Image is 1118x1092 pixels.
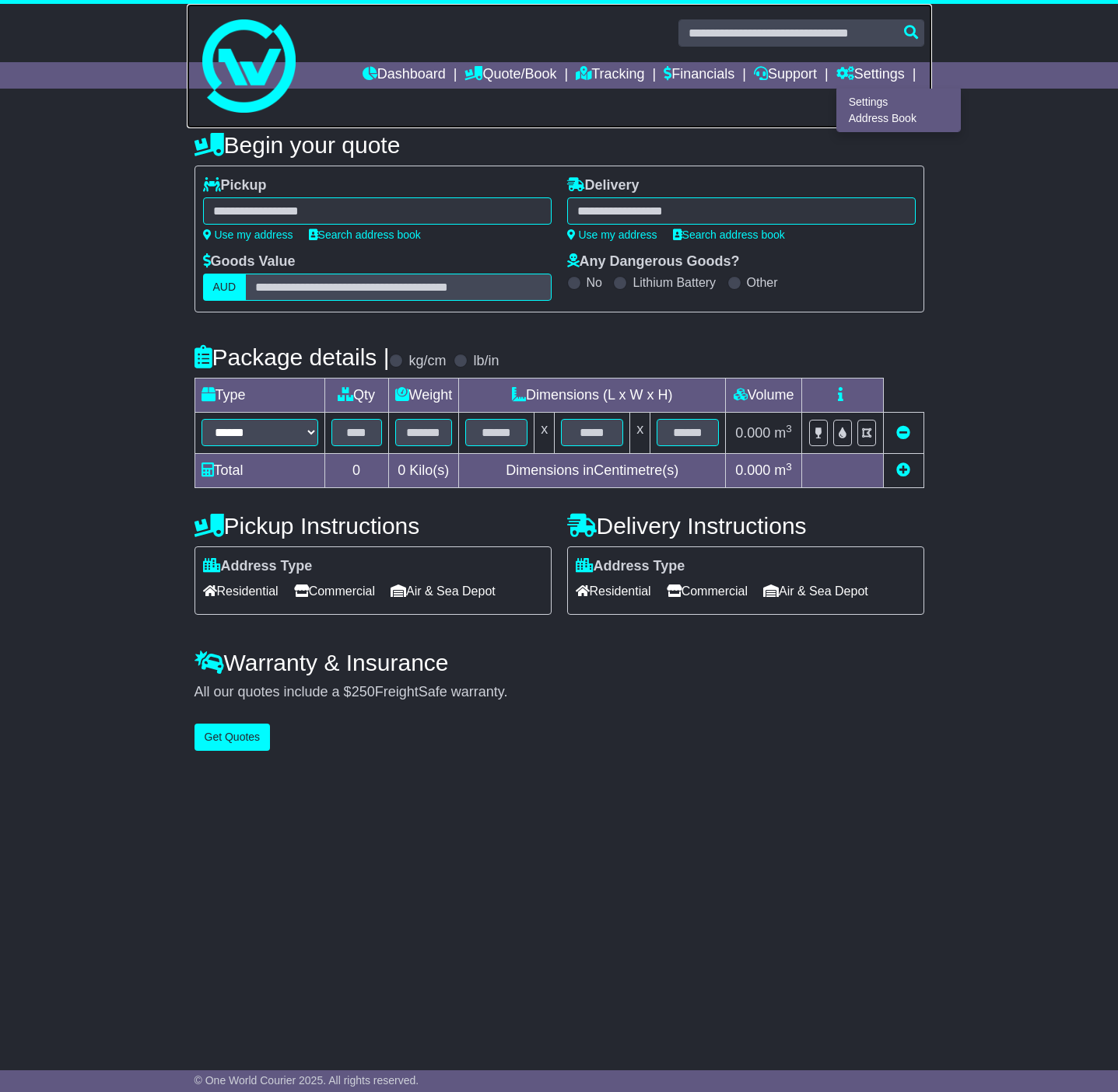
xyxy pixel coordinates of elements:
[774,425,792,441] span: m
[754,62,817,89] a: Support
[203,253,296,270] label: Goods Value
[576,62,644,89] a: Tracking
[195,513,552,539] h4: Pickup Instructions
[195,684,924,701] div: All our quotes include a $ FreightSafe warranty.
[576,579,651,603] span: Residential
[203,177,267,194] label: Pickup
[774,462,792,478] span: m
[195,344,390,370] h4: Package details |
[567,177,640,194] label: Delivery
[587,275,602,290] label: No
[352,684,375,700] span: 250
[837,110,960,127] a: Address Book
[388,379,459,413] td: Weight
[464,62,556,89] a: Quote/Book
[398,462,405,478] span: 0
[763,579,868,603] span: Air & Sea Depot
[195,454,324,488] td: Total
[195,650,924,675] h4: Warranty & Insurance
[836,62,905,89] a: Settings
[203,274,247,301] label: AUD
[664,62,734,89] a: Financials
[576,558,685,575] label: Address Type
[786,423,792,434] sup: 3
[567,513,924,539] h4: Delivery Instructions
[735,425,770,441] span: 0.000
[195,1074,419,1087] span: © One World Courier 2025. All rights reserved.
[195,379,324,413] td: Type
[459,454,726,488] td: Dimensions in Centimetre(s)
[203,558,313,575] label: Address Type
[203,579,279,603] span: Residential
[534,413,555,454] td: x
[567,253,740,270] label: Any Dangerous Goods?
[836,89,961,132] div: Quote/Book
[630,413,650,454] td: x
[747,275,778,290] label: Other
[195,724,271,751] button: Get Quotes
[309,229,421,241] a: Search address book
[408,353,446,370] label: kg/cm
[896,425,910,441] a: Remove this item
[294,579,375,603] span: Commercial
[195,132,924,158] h4: Begin your quote
[726,379,802,413] td: Volume
[786,461,792,473] sup: 3
[363,62,446,89] a: Dashboard
[633,275,716,290] label: Lithium Battery
[735,462,770,478] span: 0.000
[567,229,657,241] a: Use my address
[896,462,910,478] a: Add new item
[324,454,388,488] td: 0
[391,579,496,603] span: Air & Sea Depot
[203,229,293,241] a: Use my address
[837,93,960,110] a: Settings
[673,229,785,241] a: Search address book
[388,454,459,488] td: Kilo(s)
[473,353,499,370] label: lb/in
[459,379,726,413] td: Dimensions (L x W x H)
[324,379,388,413] td: Qty
[667,579,748,603] span: Commercial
